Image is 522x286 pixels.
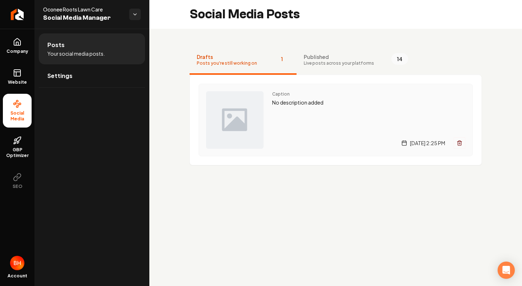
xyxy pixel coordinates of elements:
[410,139,445,147] span: [DATE] 2:25 PM
[297,46,415,75] button: PublishedLive posts across your platforms14
[206,91,264,149] img: Post preview
[5,79,30,85] span: Website
[43,6,123,13] span: Oconee Roots Lawn Care
[47,71,73,80] span: Settings
[10,256,24,270] img: Brady Hopkins
[43,13,123,23] span: Social Media Manager
[274,53,289,65] span: 1
[190,7,300,22] h2: Social Media Posts
[47,41,65,49] span: Posts
[47,50,105,57] span: Your social media posts.
[272,98,465,107] p: No description added
[39,64,145,87] a: Settings
[8,273,27,279] span: Account
[498,262,515,279] div: Open Intercom Messenger
[391,53,408,65] span: 14
[11,9,24,20] img: Rebolt Logo
[190,46,297,75] button: DraftsPosts you're still working on1
[304,53,374,60] span: Published
[197,53,257,60] span: Drafts
[10,256,24,270] button: Open user button
[3,130,32,164] a: GBP Optimizer
[197,60,257,66] span: Posts you're still working on
[304,60,374,66] span: Live posts across your platforms
[3,147,32,158] span: GBP Optimizer
[3,63,32,91] a: Website
[272,91,465,97] span: Caption
[190,46,482,75] nav: Tabs
[3,110,32,122] span: Social Media
[3,32,32,60] a: Company
[10,184,25,189] span: SEO
[3,167,32,195] button: SEO
[4,49,31,54] span: Company
[199,84,473,156] a: Post previewCaptionNo description added[DATE] 2:25 PM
